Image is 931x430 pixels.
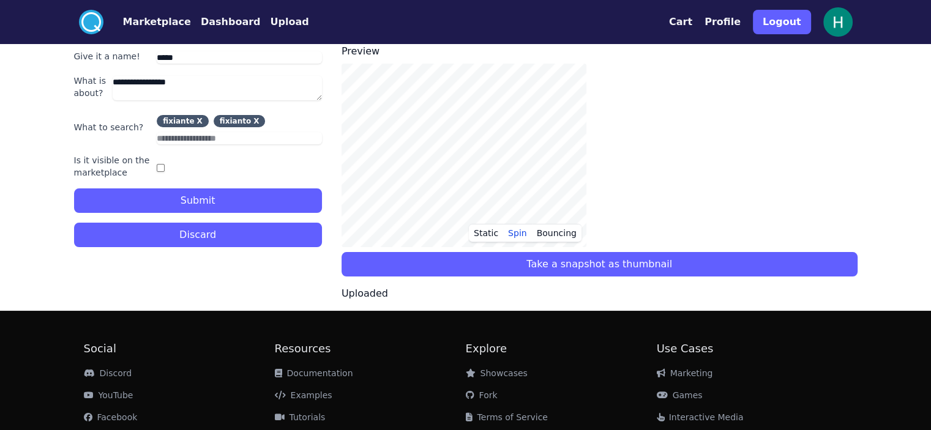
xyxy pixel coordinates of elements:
label: What is about? [74,75,108,99]
p: Uploaded [342,286,858,301]
button: Profile [705,15,741,29]
div: X [253,117,259,125]
a: Documentation [275,368,353,378]
a: Dashboard [191,15,261,29]
button: Cart [669,15,692,29]
a: Marketing [657,368,713,378]
button: Bouncing [532,224,581,242]
a: Interactive Media [657,412,744,422]
h2: Explore [466,340,657,357]
button: Upload [270,15,308,29]
a: Tutorials [275,412,326,422]
a: YouTube [84,390,133,400]
a: Examples [275,390,332,400]
a: Facebook [84,412,138,422]
div: fixianto [220,117,251,125]
label: Give it a name! [74,50,152,62]
h3: Preview [342,44,858,59]
a: Showcases [466,368,528,378]
h2: Resources [275,340,466,357]
h2: Use Cases [657,340,848,357]
h2: Social [84,340,275,357]
button: Submit [74,188,322,213]
div: X [196,117,202,125]
label: What to search? [74,121,152,133]
a: Upload [260,15,308,29]
a: Logout [753,5,811,39]
img: profile [823,7,853,37]
a: Marketplace [103,15,191,29]
button: Dashboard [201,15,261,29]
label: Is it visible on the marketplace [74,154,152,179]
a: Fork [466,390,498,400]
a: Terms of Service [466,412,548,422]
button: Marketplace [123,15,191,29]
button: Logout [753,10,811,34]
div: fixiante [163,117,194,125]
a: Games [657,390,703,400]
button: Discard [74,223,322,247]
button: Spin [503,224,532,242]
button: Static [469,224,503,242]
button: Take a snapshot as thumbnail [342,252,858,276]
a: Discord [84,368,132,378]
